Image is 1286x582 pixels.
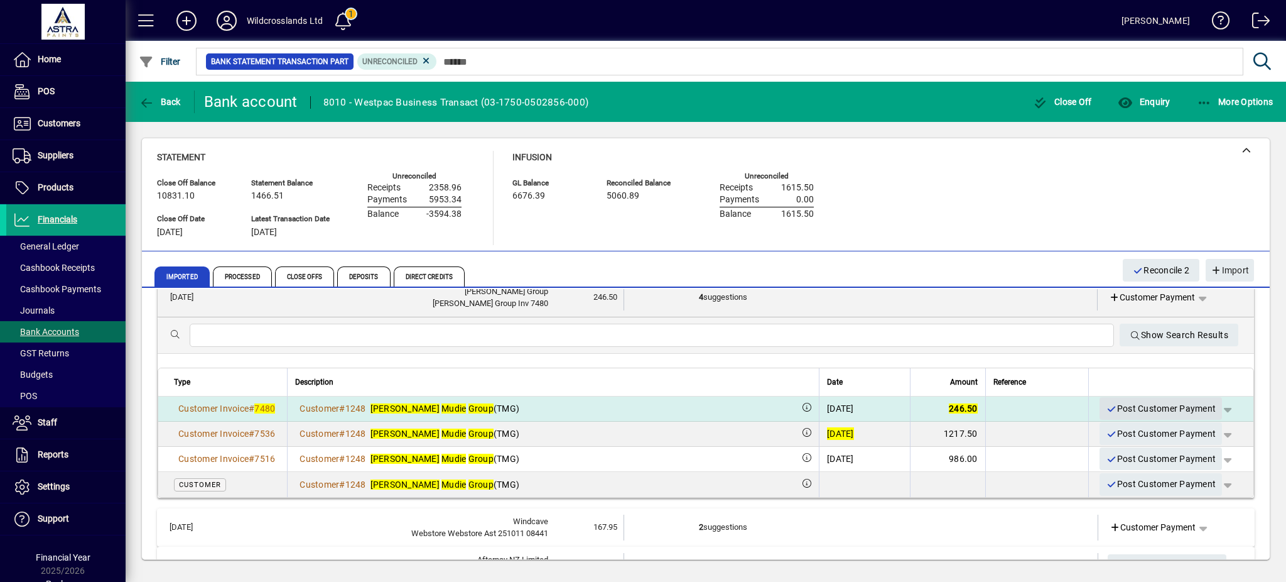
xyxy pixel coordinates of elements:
div: [PERSON_NAME] [1121,11,1190,31]
a: Customers [6,108,126,140]
a: Customer Invoice#7536 [174,427,279,441]
span: 6676.39 [512,191,545,201]
span: Journals [13,305,55,316]
span: Financial Year [36,552,90,563]
div: Afterpay NZ Limited [222,554,548,566]
span: 2358.96 [429,183,462,193]
span: Cashbook Receipts [13,263,95,273]
span: Processed [213,266,272,287]
span: Customer [179,481,221,489]
a: Support [6,503,126,535]
span: Cashbook Payments [13,284,101,294]
label: Unreconciled [392,172,436,180]
span: 1248 [345,404,366,414]
span: 1217.50 [944,429,978,439]
span: Customer Payment [1109,291,1196,304]
a: Cashbook Receipts [6,257,126,278]
span: 986.00 [949,454,978,464]
span: Reconcile 2 [1133,260,1189,281]
button: Remove [1078,556,1098,576]
span: Back [139,97,181,107]
span: 1248 [345,429,366,439]
div: Webstore Webstore Ast 251011 08441 [222,527,548,540]
span: Imported [154,266,210,287]
span: Payments [367,195,407,205]
span: Date [827,375,843,389]
span: # [249,429,254,439]
span: 167.95 [593,522,617,532]
a: Customer#1248 [295,452,370,466]
span: Balance [367,209,399,219]
td: [DATE] [164,285,223,310]
a: POS [6,76,126,107]
span: Customer Invoice [178,429,249,439]
span: (TMG) [370,480,520,490]
span: # [339,454,345,464]
span: POS [38,86,55,96]
div: Windcave [222,515,548,528]
button: Filter [136,50,184,73]
span: Deposits [337,266,391,287]
span: 1248 [345,480,366,490]
span: Customer Payment [1110,521,1196,534]
button: Profile [207,9,247,32]
span: 246.50 [593,292,617,302]
a: General Ledger [6,236,126,257]
span: Close Off Balance [157,179,232,187]
span: Products [38,182,73,192]
span: Close Off [1033,97,1092,107]
span: Receipts [367,183,401,193]
button: Import [1206,259,1254,282]
div: [DATE] [827,402,854,415]
button: Back [136,91,184,113]
span: [DATE] [251,228,277,238]
div: [DATE][PERSON_NAME] Group[PERSON_NAME] Group Inv 7480246.504suggestionsCustomer Payment [158,317,1254,498]
em: Mudie [441,404,466,414]
a: Logout [1243,3,1270,43]
span: Balance [720,209,751,219]
span: Home [38,54,61,64]
span: GL Balance [512,179,588,187]
a: Customer Payment [1104,286,1201,309]
span: 1615.50 [781,209,814,219]
span: Post Customer Payment [1106,474,1216,495]
a: POS [6,385,126,407]
b: 2 [699,522,703,532]
span: Support [38,513,69,524]
span: Reconciled Balance [607,179,682,187]
a: GST Returns [6,343,126,364]
a: Customer#1248 [295,402,370,415]
button: Post Customer Payment [1100,422,1222,445]
div: 8010 - Westpac Business Transact (03-1750-0502856-000) [323,92,589,113]
span: Type [174,375,190,389]
a: Reports [6,439,126,471]
span: Customer Invoice [178,404,249,414]
span: (TMG) [370,429,520,439]
span: Customer [300,429,339,439]
a: Cashbook Payments [6,278,126,300]
button: Enquiry [1115,91,1173,113]
span: (TMG) [370,454,520,464]
em: [PERSON_NAME] [370,480,440,490]
button: Post Customer Payment [1100,447,1222,470]
em: [PERSON_NAME] [370,429,440,439]
span: -3594.38 [426,209,462,219]
span: Customer [300,480,339,490]
span: General Ledger [13,241,79,251]
span: Settings [38,481,70,491]
em: Group [468,480,494,490]
em: Mudie [441,429,466,439]
em: [PERSON_NAME] [370,454,440,464]
em: Group [468,429,494,439]
td: [DATE] [163,515,222,541]
button: Close Off [1030,91,1095,113]
span: Financials [38,214,77,224]
em: [PERSON_NAME] [370,404,440,414]
a: Customer Invoice#7480 [174,402,279,415]
button: More Options [1194,91,1277,113]
span: 7536 [254,429,275,439]
td: suggestions [699,285,1024,310]
button: Post Customer Payment [1108,554,1227,577]
span: Receipts [720,183,753,193]
span: Statement Balance [251,179,330,187]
